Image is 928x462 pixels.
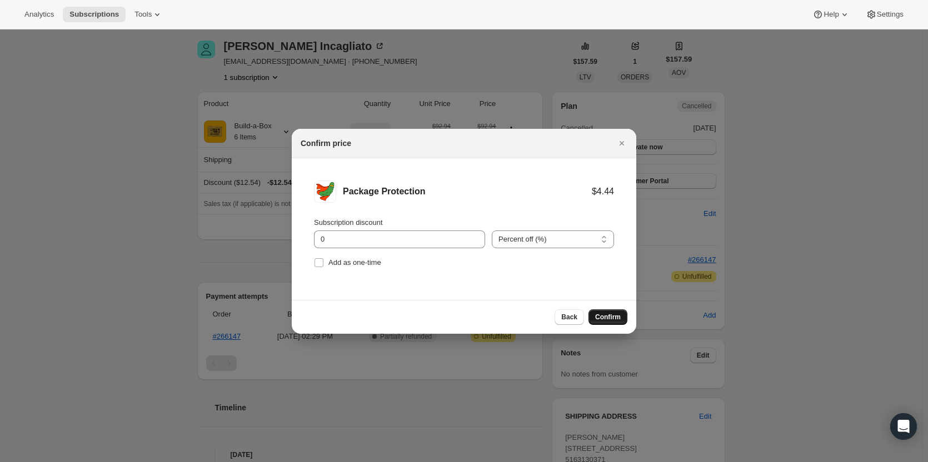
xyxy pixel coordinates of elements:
span: Add as one-time [328,258,381,267]
span: Help [824,10,839,19]
span: Tools [134,10,152,19]
span: Subscriptions [69,10,119,19]
button: Confirm [588,309,627,325]
div: Package Protection [343,186,592,197]
button: Help [806,7,856,22]
img: Package Protection [314,180,336,203]
span: Settings [877,10,904,19]
button: Analytics [18,7,61,22]
span: Confirm [595,313,621,322]
button: Subscriptions [63,7,126,22]
button: Settings [859,7,910,22]
div: $4.44 [592,186,614,197]
span: Back [561,313,577,322]
span: Analytics [24,10,54,19]
h2: Confirm price [301,138,351,149]
div: Open Intercom Messenger [890,413,917,440]
button: Back [555,309,584,325]
button: Close [614,135,630,151]
span: Subscription discount [314,218,383,227]
button: Tools [128,7,169,22]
